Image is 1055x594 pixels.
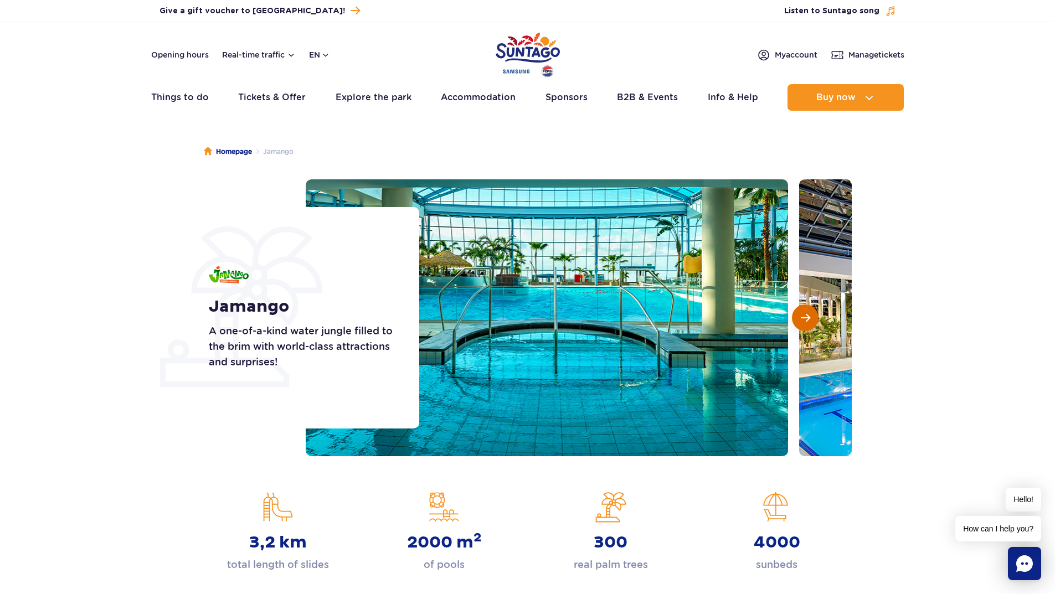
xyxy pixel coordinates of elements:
[955,516,1041,541] span: How can I help you?
[1008,547,1041,580] div: Chat
[792,304,819,331] button: Next slide
[209,323,394,370] p: A one-of-a-kind water jungle filled to the brim with world-class attractions and surprises!
[775,49,817,60] span: My account
[574,557,648,572] p: real palm trees
[816,92,856,102] span: Buy now
[209,266,249,283] img: Jamango
[441,84,516,111] a: Accommodation
[336,84,411,111] a: Explore the park
[249,533,307,552] strong: 3,2 km
[1006,488,1041,512] span: Hello!
[159,6,345,17] span: Give a gift voucher to [GEOGRAPHIC_DATA]!
[496,28,560,79] a: Park of Poland
[784,6,879,17] span: Listen to Suntago song
[474,530,482,545] sup: 2
[848,49,904,60] span: Manage tickets
[756,557,797,572] p: sunbeds
[784,6,896,17] button: Listen to Suntago song
[545,84,588,111] a: Sponsors
[594,533,627,552] strong: 300
[209,297,394,317] h1: Jamango
[252,146,294,157] li: Jamango
[151,84,209,111] a: Things to do
[757,48,817,61] a: Myaccount
[708,84,758,111] a: Info & Help
[424,557,465,572] p: of pools
[151,49,209,60] a: Opening hours
[159,3,360,18] a: Give a gift voucher to [GEOGRAPHIC_DATA]!
[407,533,482,552] strong: 2000 m
[222,50,296,59] button: Real-time traffic
[204,146,252,157] a: Homepage
[831,48,904,61] a: Managetickets
[227,557,329,572] p: total length of slides
[788,84,904,111] button: Buy now
[238,84,306,111] a: Tickets & Offer
[754,533,800,552] strong: 4000
[309,49,330,60] button: en
[617,84,678,111] a: B2B & Events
